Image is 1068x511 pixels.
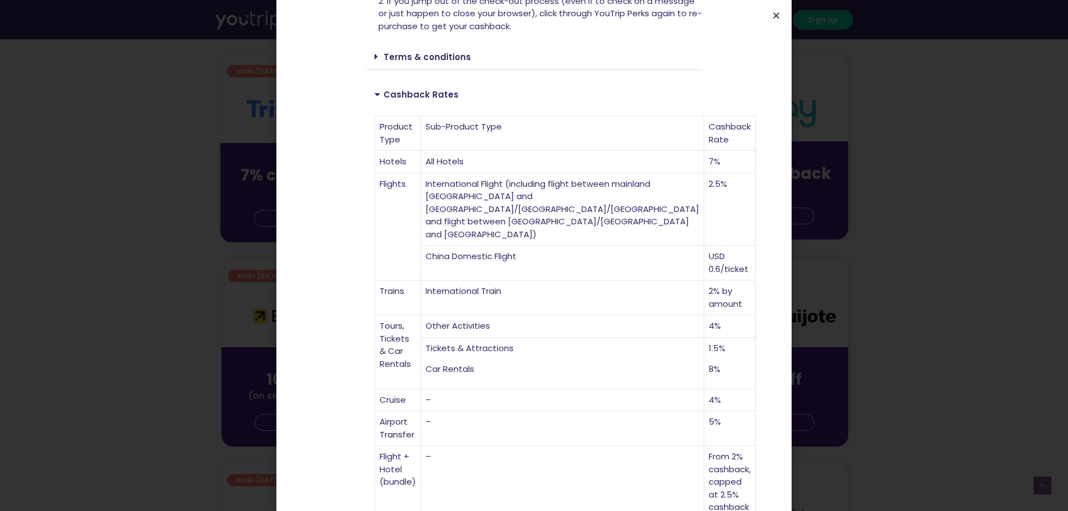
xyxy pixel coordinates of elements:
td: China Domestic Flight [421,246,704,280]
td: 5% [704,411,756,446]
td: USD 0.6/ticket [704,246,756,280]
td: 7% [704,151,756,173]
div: Terms & conditions [366,44,702,70]
td: Product Type [375,116,421,151]
span: Car Rentals [426,363,474,375]
td: – [421,389,704,412]
td: International Train [421,280,704,315]
a: Close [772,11,780,20]
td: Hotels [375,151,421,173]
a: Terms & conditions [383,51,471,63]
div: Cashback Rates [366,81,702,107]
td: Cashback Rate [704,116,756,151]
td: Flights [375,173,421,281]
td: Tours, Tickets & Car Rentals [375,315,421,389]
td: Cruise [375,389,421,412]
p: Tickets & Attractions [426,342,699,355]
td: Other Activities [421,315,704,338]
span: 8% [709,363,720,375]
td: 2% by amount [704,280,756,315]
td: Sub-Product Type [421,116,704,151]
td: International Flight (including flight between mainland [GEOGRAPHIC_DATA] and [GEOGRAPHIC_DATA]/[... [421,173,704,246]
td: 2.5% [704,173,756,246]
p: 1.5% [709,342,751,355]
td: 4% [704,315,756,338]
td: Airport Transfer [375,411,421,446]
td: – [421,411,704,446]
td: Trains [375,280,421,315]
td: All Hotels [421,151,704,173]
td: 4% [704,389,756,412]
a: Cashback Rates [383,89,459,100]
